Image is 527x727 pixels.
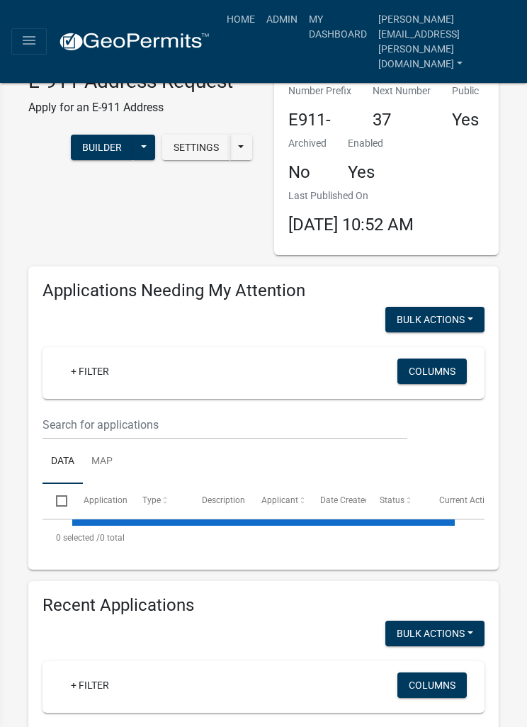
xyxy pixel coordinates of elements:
span: Applicant [261,495,298,505]
span: Date Created [320,495,370,505]
p: Number Prefix [288,84,351,98]
h4: E911- [288,110,351,130]
i: menu [21,32,38,49]
datatable-header-cell: Select [42,484,69,518]
datatable-header-cell: Applicant [247,484,307,518]
h4: Yes [452,110,479,130]
h4: Yes [348,162,383,183]
button: Columns [397,672,467,698]
div: 0 total [42,520,484,556]
span: Status [380,495,404,505]
datatable-header-cell: Type [129,484,188,518]
datatable-header-cell: Date Created [307,484,366,518]
a: + Filter [59,359,120,384]
a: [PERSON_NAME][EMAIL_ADDRESS][PERSON_NAME][DOMAIN_NAME] [373,6,516,77]
datatable-header-cell: Application Number [69,484,129,518]
a: Admin [261,6,303,33]
span: Type [142,495,161,505]
h4: Recent Applications [42,595,484,616]
a: Home [221,6,261,33]
a: Data [42,439,83,485]
p: Enabled [348,136,383,151]
input: Search for applications [42,410,407,439]
button: Bulk Actions [385,307,484,332]
p: Public [452,84,479,98]
h4: Applications Needing My Attention [42,281,484,301]
p: Archived [288,136,327,151]
button: Columns [397,359,467,384]
span: Description [202,495,245,505]
h4: 37 [373,110,431,130]
button: Bulk Actions [385,621,484,646]
p: Next Number [373,84,431,98]
datatable-header-cell: Description [188,484,248,518]
a: Map [83,439,121,485]
span: Current Activity [439,495,498,505]
datatable-header-cell: Status [366,484,426,518]
span: Application Number [84,495,161,505]
span: [DATE] 10:52 AM [288,215,414,235]
h4: No [288,162,327,183]
span: 0 selected / [56,533,100,543]
a: + Filter [59,672,120,698]
button: menu [11,28,47,55]
a: My Dashboard [303,6,373,47]
button: Settings [162,135,230,160]
datatable-header-cell: Current Activity [425,484,484,518]
button: Builder [71,135,133,160]
p: Last Published On [288,188,414,203]
p: Apply for an E-911 Address [28,99,233,116]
